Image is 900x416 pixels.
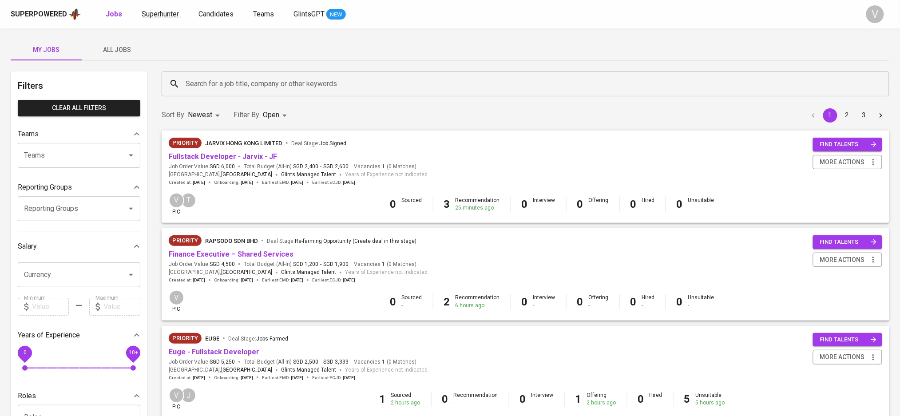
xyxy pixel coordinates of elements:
div: Years of Experience [18,326,140,344]
b: 1 [380,393,386,405]
span: Earliest EMD : [262,277,303,283]
span: Created at : [169,277,205,283]
p: Sort By [162,110,184,120]
b: 0 [677,296,683,308]
button: find talents [813,235,882,249]
div: Offering [589,294,609,309]
span: Deal Stage : [291,140,346,147]
span: Earliest ECJD : [312,277,355,283]
b: 2 [444,296,450,308]
span: Years of Experience not indicated. [345,268,429,277]
span: Re-farming Opportunity (Create deal in this stage) [295,238,416,244]
b: 0 [577,198,583,210]
span: Job Order Value [169,358,235,366]
span: SGD 5,250 [210,358,235,366]
div: pic [169,193,184,216]
span: more actions [820,157,865,168]
span: Earliest ECJD : [312,375,355,381]
a: Finance Executive – Shared Services [169,250,293,258]
span: Deal Stage : [267,238,416,244]
input: Value [32,298,69,316]
span: Glints Managed Talent [281,367,336,373]
div: - [688,302,714,309]
div: Sourced [402,294,422,309]
span: - [320,163,321,170]
span: Onboarding : [214,375,253,381]
b: 0 [390,296,396,308]
button: more actions [813,350,882,364]
button: Go to next page [874,108,888,123]
div: Teams [18,125,140,143]
div: - [642,204,655,212]
span: Clear All filters [25,103,133,114]
span: [DATE] [193,375,205,381]
p: Years of Experience [18,330,80,341]
a: GlintsGPT NEW [293,9,346,20]
span: [DATE] [291,277,303,283]
p: Roles [18,391,36,401]
button: more actions [813,253,882,267]
span: Onboarding : [214,277,253,283]
button: Go to page 2 [840,108,854,123]
div: Interview [533,197,555,212]
div: V [169,290,184,305]
span: Years of Experience not indicated. [345,170,429,179]
span: [DATE] [343,277,355,283]
b: 0 [630,296,637,308]
span: Earliest EMD : [262,375,303,381]
span: [GEOGRAPHIC_DATA] , [169,170,272,179]
span: Job Order Value [169,163,235,170]
span: Glints Managed Talent [281,269,336,275]
div: Reporting Groups [18,178,140,196]
span: GlintsGPT [293,10,325,18]
div: Interview [533,294,555,309]
span: Jarvix Hong Kong Limited [205,140,282,147]
span: more actions [820,254,865,265]
nav: pagination navigation [805,108,889,123]
div: Superpowered [11,9,67,20]
span: [DATE] [241,179,253,186]
a: Fullstack Developer - Jarvix - JF [169,152,277,161]
div: - [454,399,498,407]
div: New Job received from Demand Team [169,138,202,148]
div: - [688,204,714,212]
div: Open [263,107,290,123]
span: Deal Stage : [228,336,288,342]
button: Open [125,202,137,215]
div: - [642,302,655,309]
span: Jobs Farmed [256,336,288,342]
div: Offering [587,392,616,407]
button: find talents [813,333,882,347]
span: [DATE] [343,179,355,186]
div: Roles [18,387,140,405]
span: Vacancies ( 0 Matches ) [354,358,416,366]
div: New Job received from Demand Team [169,333,202,344]
span: Superhunter [142,10,179,18]
button: find talents [813,138,882,151]
span: Total Budget (All-In) [244,358,349,366]
b: 0 [577,296,583,308]
span: Rapsodo Sdn Bhd [205,238,258,244]
b: 0 [677,198,683,210]
a: Superpoweredapp logo [11,8,81,21]
span: SGD 3,333 [323,358,349,366]
div: Recommendation [454,392,498,407]
div: - [533,204,555,212]
div: Sourced [402,197,422,212]
span: 1 [381,261,385,268]
b: 3 [444,198,450,210]
b: 5 [684,393,690,405]
span: find talents [820,335,877,345]
p: Teams [18,129,39,139]
span: euge [205,335,219,342]
div: New Job received from Demand Team [169,235,202,246]
p: Filter By [234,110,259,120]
b: 0 [630,198,637,210]
button: Open [125,269,137,281]
div: - [402,204,422,212]
span: SGD 1,200 [293,261,318,268]
b: Jobs [106,10,122,18]
span: 1 [381,163,385,170]
div: J [181,388,196,403]
div: Unsuitable [688,197,714,212]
